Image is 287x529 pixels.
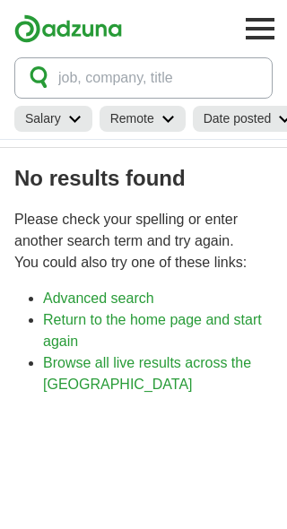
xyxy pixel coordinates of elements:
a: Remote [100,106,186,132]
a: Salary [14,106,92,132]
h2: Date posted [204,109,272,128]
img: Adzuna logo [14,14,122,43]
h2: Salary [25,109,61,128]
h2: Remote [110,109,154,128]
span: job, company, title [58,67,173,89]
p: Please check your spelling or enter another search term and try again. You could also try one of ... [14,209,273,273]
a: Return to the home page and start again [43,312,262,349]
a: Advanced search [43,291,154,306]
h1: No results found [14,162,273,195]
button: job, company, title [14,57,273,99]
a: Browse all live results across the [GEOGRAPHIC_DATA] [43,355,251,392]
button: Toggle main navigation menu [240,9,280,48]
